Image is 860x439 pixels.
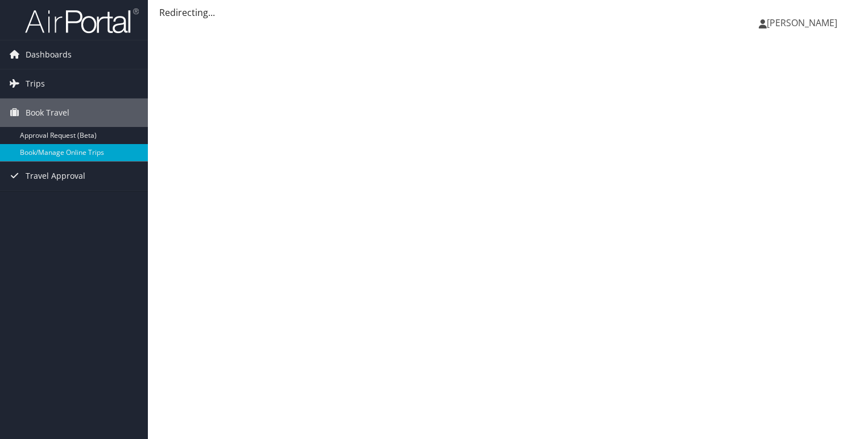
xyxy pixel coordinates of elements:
img: airportal-logo.png [25,7,139,34]
span: Trips [26,69,45,98]
a: [PERSON_NAME] [759,6,849,40]
span: Dashboards [26,40,72,69]
span: Book Travel [26,99,69,127]
span: [PERSON_NAME] [767,17,837,29]
span: Travel Approval [26,162,85,190]
div: Redirecting... [159,6,849,19]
